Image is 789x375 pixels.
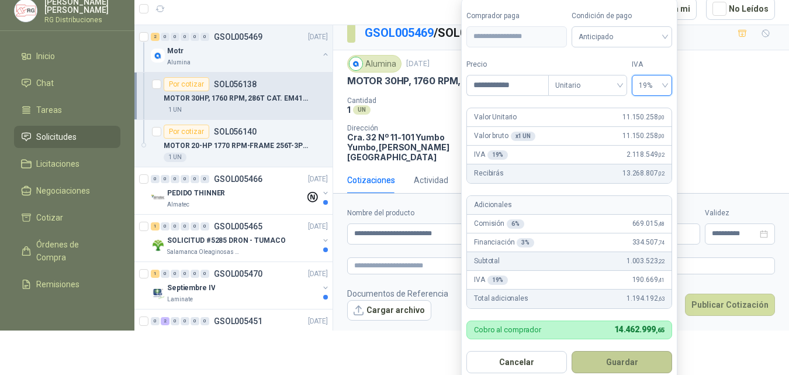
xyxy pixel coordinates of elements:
[614,325,665,334] span: 14.462.999
[347,105,351,115] p: 1
[474,199,511,211] p: Adicionales
[466,351,567,373] button: Cancelar
[181,175,189,183] div: 0
[632,274,665,285] span: 190.669
[14,153,120,175] a: Licitaciones
[308,221,328,232] p: [DATE]
[658,133,665,139] span: ,00
[161,175,169,183] div: 0
[151,285,165,300] img: Company Logo
[36,130,77,143] span: Solicitudes
[191,222,199,230] div: 0
[171,270,179,278] div: 0
[164,105,186,115] div: 1 UN
[685,294,775,316] button: Publicar Cotización
[151,267,330,304] a: 1 0 0 0 0 0 GSOL005470[DATE] Company LogoSeptiembre IVLaminate
[632,237,665,248] span: 334.507
[151,270,160,278] div: 1
[347,208,533,219] label: Nombre del producto
[214,175,262,183] p: GSOL005466
[36,184,90,197] span: Negociaciones
[308,269,328,280] p: [DATE]
[134,73,333,120] a: Por cotizarSOL056138MOTOR 30HP, 1760 RPM, 286T CAT. EM4104T1 UN
[36,278,79,291] span: Remisiones
[36,157,79,170] span: Licitaciones
[555,77,620,94] span: Unitario
[14,99,120,121] a: Tareas
[14,273,120,295] a: Remisiones
[632,59,672,70] label: IVA
[164,153,186,162] div: 1 UN
[365,26,434,40] a: GSOL005469
[627,149,665,160] span: 2.118.549
[167,188,225,199] p: PEDIDO THINNER
[658,277,665,283] span: ,41
[347,287,448,300] p: Documentos de Referencia
[214,80,257,88] p: SOL056138
[161,270,169,278] div: 0
[36,50,55,63] span: Inicio
[164,77,209,91] div: Por cotizar
[151,317,160,325] div: 0
[347,55,402,73] div: Alumina
[658,221,665,227] span: ,48
[14,180,120,202] a: Negociaciones
[572,11,672,22] label: Condición de pago
[579,28,665,46] span: Anticipado
[191,317,199,325] div: 0
[632,218,665,229] span: 669.015
[349,57,362,70] img: Company Logo
[214,317,262,325] p: GSOL005451
[658,114,665,121] span: ,00
[171,222,179,230] div: 0
[466,11,567,22] label: Comprador paga
[181,33,189,41] div: 0
[347,174,395,187] div: Cotizaciones
[14,72,120,94] a: Chat
[164,140,309,152] p: MOTOR 20-HP 1770 RPM-FRAME 256T-3PH-60HZ
[474,112,517,123] p: Valor Unitario
[353,105,371,115] div: UN
[466,59,548,70] label: Precio
[36,77,54,90] span: Chat
[347,132,472,162] p: Cra. 32 Nº 11-101 Yumbo Yumbo , [PERSON_NAME][GEOGRAPHIC_DATA]
[658,295,665,302] span: ,63
[151,33,160,41] div: 2
[308,32,328,43] p: [DATE]
[161,222,169,230] div: 0
[507,219,524,229] div: 6 %
[474,237,534,248] p: Financiación
[171,175,179,183] div: 0
[622,168,665,179] span: 13.268.807
[200,317,209,325] div: 0
[517,238,534,247] div: 3 %
[474,168,504,179] p: Recibirás
[487,150,508,160] div: 19 %
[656,326,665,334] span: ,65
[167,200,189,209] p: Almatec
[14,207,120,229] a: Cotizar
[658,239,665,246] span: ,74
[167,283,215,294] p: Septiembre IV
[214,128,257,136] p: SOL056140
[36,211,63,224] span: Cotizar
[474,274,508,285] p: IVA
[658,152,665,158] span: ,02
[151,222,160,230] div: 1
[639,77,665,94] span: 19%
[167,58,191,67] p: Alumina
[14,45,120,67] a: Inicio
[200,222,209,230] div: 0
[705,208,775,219] label: Validez
[151,49,165,63] img: Company Logo
[474,130,535,142] p: Valor bruto
[191,175,199,183] div: 0
[347,75,557,87] p: MOTOR 30HP, 1760 RPM, 286T CAT. EM4104T
[474,149,508,160] p: IVA
[151,219,330,257] a: 1 0 0 0 0 0 GSOL005465[DATE] Company LogoSOLICITUD #5285 DRON - TUMACOSalamanca Oleaginosas SAS
[200,175,209,183] div: 0
[474,326,541,333] p: Cobro al comprador
[214,33,262,41] p: GSOL005469
[36,104,62,116] span: Tareas
[161,33,169,41] div: 0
